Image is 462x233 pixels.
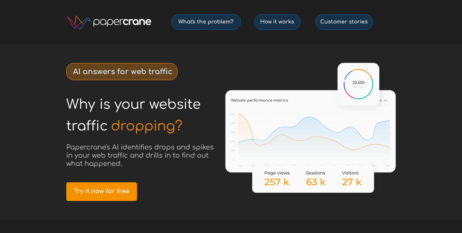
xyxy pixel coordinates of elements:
[66,188,137,195] span: Try it now for free
[172,19,240,25] span: What's the problem?
[73,67,172,76] strong: AI answers for web traffic
[66,119,108,133] span: traffic
[254,14,300,30] a: How it works
[255,19,300,25] span: How it works
[315,14,373,30] a: Customer stories
[171,14,241,30] a: What's the problem?
[66,144,214,167] span: Papercrane's AI identifies drops and spikes in your web traffic and drills in to find out what ha...
[316,19,373,25] span: Customer stories
[66,97,201,112] span: Why is your website
[66,182,137,201] a: Try it now for free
